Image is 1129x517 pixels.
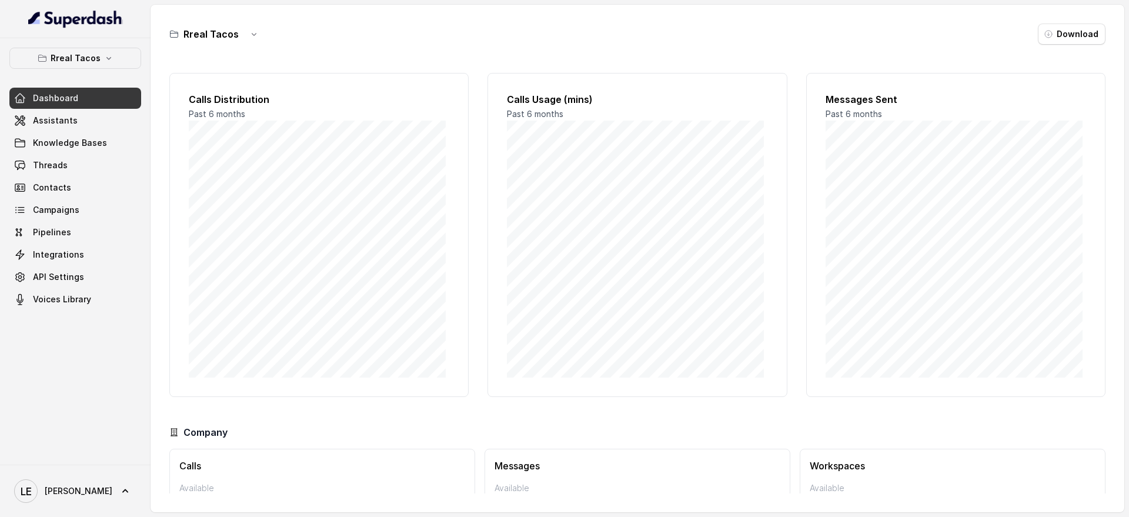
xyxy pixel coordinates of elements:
span: Pipelines [33,226,71,238]
span: Dashboard [33,92,78,104]
p: Available [495,482,780,494]
button: Rreal Tacos [9,48,141,69]
span: Past 6 months [826,109,882,119]
span: [PERSON_NAME] [45,485,112,497]
a: API Settings [9,266,141,288]
h3: Workspaces [810,459,1095,473]
h3: Company [183,425,228,439]
span: Campaigns [33,204,79,216]
span: Integrations [33,249,84,261]
text: LE [21,485,32,498]
p: Available [810,482,1095,494]
span: Voices Library [33,293,91,305]
h2: Messages Sent [826,92,1086,106]
span: Past 6 months [189,109,245,119]
span: Past 6 months [507,109,563,119]
a: Assistants [9,110,141,131]
button: Download [1038,24,1105,45]
a: [PERSON_NAME] [9,475,141,508]
span: Assistants [33,115,78,126]
a: Pipelines [9,222,141,243]
span: Knowledge Bases [33,137,107,149]
a: Campaigns [9,199,141,221]
a: Voices Library [9,289,141,310]
a: Contacts [9,177,141,198]
h3: Messages [495,459,780,473]
span: API Settings [33,271,84,283]
img: light.svg [28,9,123,28]
h3: Rreal Tacos [183,27,239,41]
a: Threads [9,155,141,176]
p: Available [179,482,465,494]
h2: Calls Usage (mins) [507,92,767,106]
a: Dashboard [9,88,141,109]
span: Threads [33,159,68,171]
a: Knowledge Bases [9,132,141,154]
h2: Calls Distribution [189,92,449,106]
span: Contacts [33,182,71,194]
p: Rreal Tacos [51,51,101,65]
a: Integrations [9,244,141,265]
h3: Calls [179,459,465,473]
